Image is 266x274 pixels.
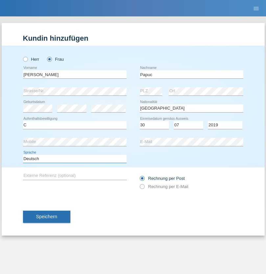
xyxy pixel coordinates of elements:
input: Herr [23,57,27,61]
i: menu [253,5,259,12]
input: Rechnung per E-Mail [140,184,144,192]
label: Herr [23,57,39,62]
label: Rechnung per Post [140,176,185,181]
a: menu [250,6,263,10]
span: Speichern [36,214,57,219]
label: Rechnung per E-Mail [140,184,188,189]
input: Frau [47,57,51,61]
input: Rechnung per Post [140,176,144,184]
h1: Kundin hinzufügen [23,34,243,42]
label: Frau [47,57,64,62]
button: Speichern [23,211,70,223]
